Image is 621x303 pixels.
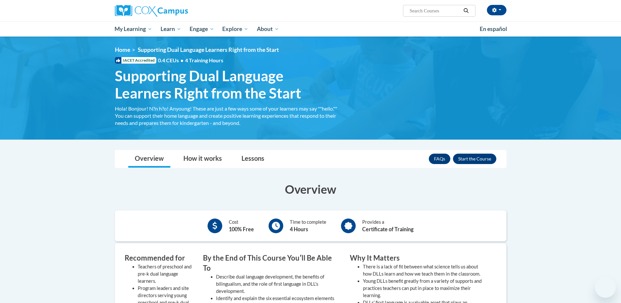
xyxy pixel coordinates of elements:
a: About [253,22,283,37]
span: My Learning [115,25,152,33]
span: Engage [190,25,214,33]
a: Learn [156,22,185,37]
li: Young DLLs benefit greatly from a variety of supports and practices teachers can put in place to ... [363,278,487,299]
li: Describe dual language development, the benefits of bilingualism, and the role of first language ... [216,273,340,295]
iframe: Button to launch messaging window [595,277,616,298]
img: Cox Campus [115,5,188,17]
span: 0.4 CEUs [158,57,223,64]
h3: Why It Matters [350,253,487,263]
div: Hola! Bonjour! N?n h?o! Anyoung! These are just a few ways some of your learners may say ""hello.... [115,105,340,127]
span: Supporting Dual Language Learners Right from the Start [115,67,340,102]
b: Certificate of Training [362,226,413,232]
li: There is a lack of fit between what science tells us about how DLLs learn and how we teach them i... [363,263,487,278]
span: En español [480,25,507,32]
h3: Recommended for [125,253,193,263]
button: Enroll [453,154,496,164]
span: About [257,25,279,33]
a: Engage [185,22,218,37]
a: How it works [177,150,228,168]
span: Learn [161,25,181,33]
span: IACET Accredited [115,57,156,64]
a: Home [115,46,130,53]
a: Overview [128,150,170,168]
b: 100% Free [229,226,254,232]
a: Explore [218,22,253,37]
button: Account Settings [487,5,506,15]
a: Lessons [235,150,271,168]
h3: Overview [115,181,506,197]
div: Time to complete [290,219,326,233]
div: Provides a [362,219,413,233]
a: Cox Campus [115,5,239,17]
a: En español [475,22,511,36]
div: Main menu [105,22,516,37]
span: • [180,57,183,63]
a: FAQs [429,154,450,164]
h3: By the End of This Course Youʹll Be Able To [203,253,340,273]
input: Search Courses [409,7,461,15]
li: Teachers of preschool and pre-k dual language learners. [138,263,193,285]
span: 4 Training Hours [185,57,223,63]
div: Cost [229,219,254,233]
span: Explore [222,25,248,33]
a: My Learning [111,22,157,37]
button: Search [461,7,471,15]
span: Supporting Dual Language Learners Right from the Start [138,46,279,53]
b: 4 Hours [290,226,308,232]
